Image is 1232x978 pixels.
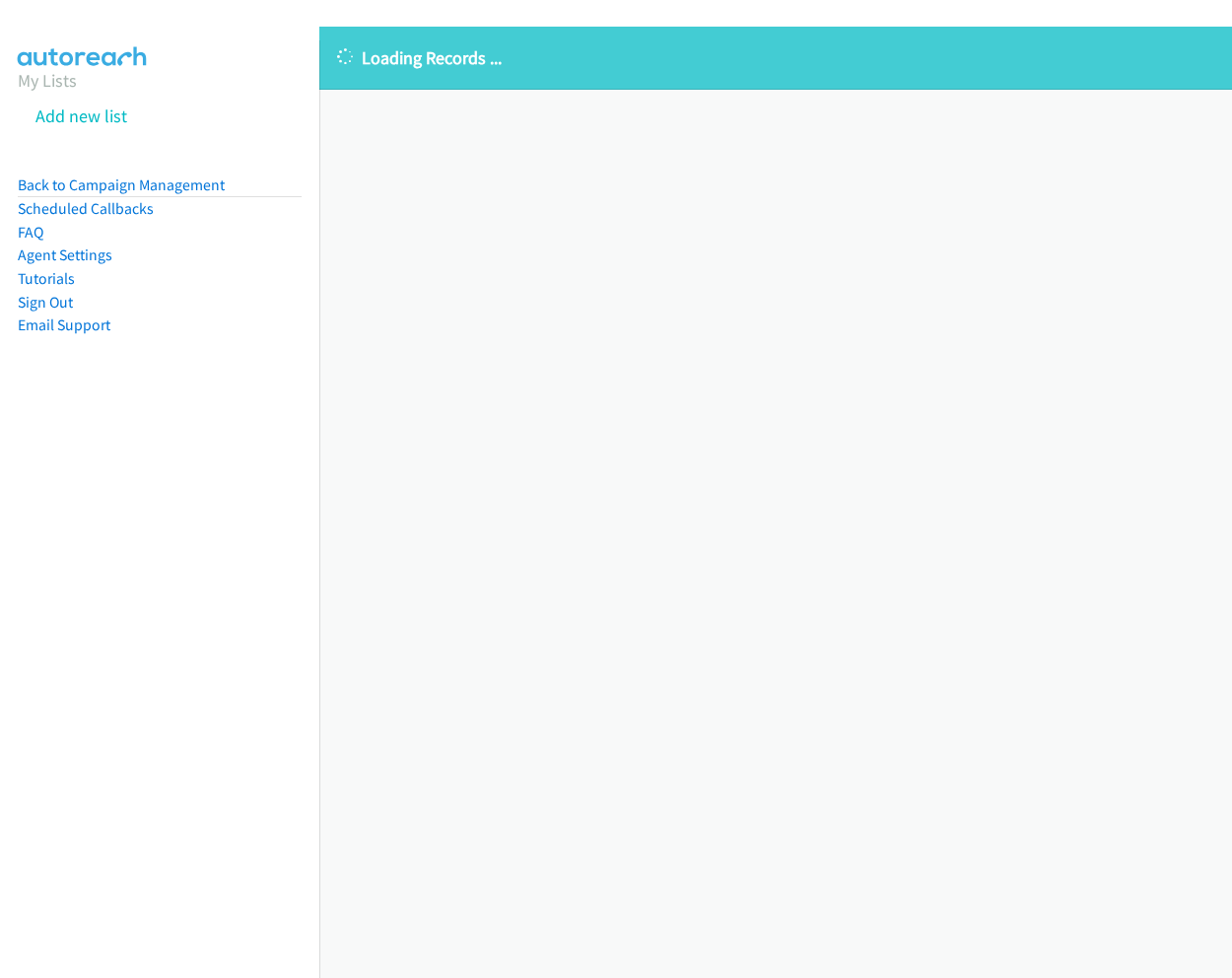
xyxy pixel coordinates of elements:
a: Agent Settings [18,245,112,264]
a: Tutorials [18,269,75,288]
a: FAQ [18,223,43,242]
p: Loading Records ... [337,44,1214,71]
a: Add new list [35,105,127,127]
a: Email Support [18,315,110,334]
a: Sign Out [18,293,73,312]
a: My Lists [18,69,77,92]
a: Scheduled Callbacks [18,199,154,218]
a: Back to Campaign Management [18,175,225,194]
